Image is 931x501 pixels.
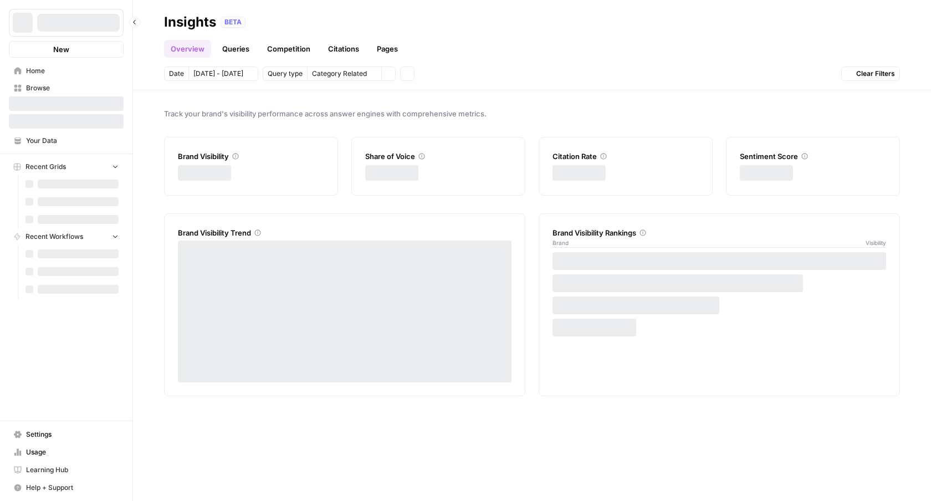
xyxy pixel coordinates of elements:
[164,108,900,119] span: Track your brand's visibility performance across answer engines with comprehensive metrics.
[193,69,243,79] span: [DATE] - [DATE]
[53,44,69,55] span: New
[553,227,886,238] div: Brand Visibility Rankings
[26,83,119,93] span: Browse
[25,162,66,172] span: Recent Grids
[9,41,124,58] button: New
[866,238,886,247] span: Visibility
[26,430,119,439] span: Settings
[856,69,895,79] span: Clear Filters
[9,443,124,461] a: Usage
[9,426,124,443] a: Settings
[841,67,900,81] button: Clear Filters
[26,465,119,475] span: Learning Hub
[370,40,405,58] a: Pages
[9,159,124,175] button: Recent Grids
[260,40,317,58] a: Competition
[740,151,886,162] div: Sentiment Score
[9,132,124,150] a: Your Data
[188,67,258,81] button: [DATE] - [DATE]
[216,40,256,58] a: Queries
[26,447,119,457] span: Usage
[553,151,699,162] div: Citation Rate
[553,238,569,247] span: Brand
[178,151,324,162] div: Brand Visibility
[169,69,184,79] span: Date
[164,40,211,58] a: Overview
[164,13,216,31] div: Insights
[307,67,381,81] button: Category Related
[9,228,124,245] button: Recent Workflows
[312,69,367,79] span: Category Related
[26,483,119,493] span: Help + Support
[9,79,124,97] a: Browse
[9,479,124,497] button: Help + Support
[26,66,119,76] span: Home
[26,136,119,146] span: Your Data
[9,461,124,479] a: Learning Hub
[321,40,366,58] a: Citations
[9,62,124,80] a: Home
[25,232,83,242] span: Recent Workflows
[178,227,511,238] div: Brand Visibility Trend
[221,17,245,28] div: BETA
[365,151,511,162] div: Share of Voice
[268,69,303,79] span: Query type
